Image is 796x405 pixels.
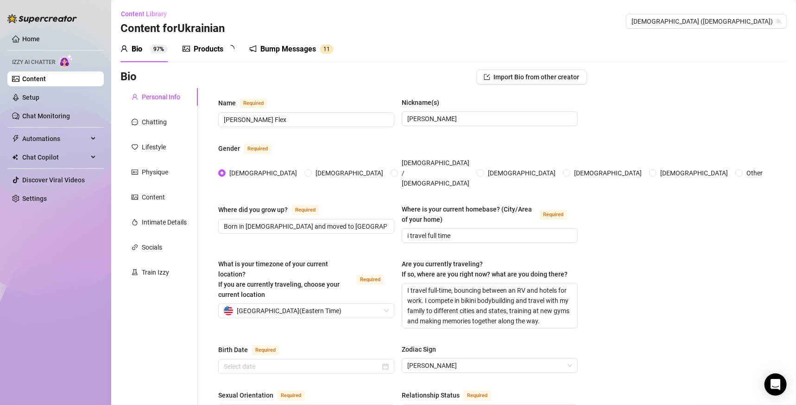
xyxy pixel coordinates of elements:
span: [DEMOGRAPHIC_DATA] [657,168,732,178]
span: Are you currently traveling? If so, where are you right now? what are you doing there? [402,260,568,278]
label: Nickname(s) [402,97,446,108]
div: Where is your current homebase? (City/Area of your home) [402,204,536,225]
span: Automations [22,131,88,146]
span: 1 [327,46,330,52]
div: Socials [142,242,162,252]
div: Physique [142,167,168,177]
div: Bump Messages [260,44,316,55]
button: Content Library [120,6,174,21]
span: [GEOGRAPHIC_DATA] ( Eastern Time ) [237,304,341,318]
span: idcard [132,169,138,175]
span: Import Bio from other creator [494,73,580,81]
img: Chat Copilot [12,154,18,161]
sup: 11 [320,45,334,54]
span: [DEMOGRAPHIC_DATA] [570,168,645,178]
span: thunderbolt [12,135,19,142]
span: Izzy AI Chatter [12,58,55,67]
div: Lifestyle [142,142,166,152]
sup: 97% [150,45,168,54]
label: Birth Date [218,344,290,355]
span: link [132,244,138,251]
span: message [132,119,138,125]
a: Settings [22,195,47,202]
a: Content [22,75,46,83]
label: Where did you grow up? [218,204,329,215]
span: experiment [132,269,138,276]
div: Name [218,98,236,108]
span: [DEMOGRAPHIC_DATA] / [DEMOGRAPHIC_DATA] [398,158,473,188]
div: Where did you grow up? [218,205,288,215]
div: Bio [132,44,142,55]
div: Products [194,44,223,55]
label: Zodiac Sign [402,344,442,354]
span: Required [540,210,568,220]
input: Name [224,115,387,125]
span: Leo [407,359,572,373]
span: user [132,94,138,100]
input: Where is your current homebase? (City/Area of your home) [407,231,570,241]
span: What is your timezone of your current location? If you are currently traveling, choose your curre... [218,260,340,298]
input: Nickname(s) [407,114,570,124]
img: logo-BBDzfeDw.svg [7,14,77,23]
span: picture [183,45,190,52]
div: Birth Date [218,345,248,355]
input: Birth Date [224,361,380,372]
span: Required [252,345,279,355]
span: Required [244,144,272,154]
div: Content [142,192,165,202]
label: Sexual Orientation [218,390,315,401]
span: [DEMOGRAPHIC_DATA] [312,168,387,178]
div: Sexual Orientation [218,390,273,400]
div: Train Izzy [142,267,169,277]
div: Intimate Details [142,217,187,227]
span: Required [240,98,267,109]
button: Import Bio from other creator [476,70,587,84]
a: Setup [22,94,39,101]
input: Where did you grow up? [224,221,387,231]
span: team [776,19,782,24]
div: Zodiac Sign [402,344,436,354]
label: Name [218,97,278,109]
img: AI Chatter [59,54,73,68]
label: Where is your current homebase? (City/Area of your home) [402,204,578,225]
span: loading [227,45,234,52]
span: heart [132,144,138,150]
div: Relationship Status [402,390,460,400]
span: user [120,45,128,52]
span: notification [249,45,257,52]
div: Personal Info [142,92,180,102]
span: [DEMOGRAPHIC_DATA] [226,168,301,178]
span: fire [132,219,138,225]
span: 1 [323,46,327,52]
div: Nickname(s) [402,97,439,108]
span: Required [356,275,384,285]
div: Gender [218,143,240,154]
span: Ukrainian (ukrainianmodel) [632,14,781,28]
span: Content Library [121,10,167,18]
span: Required [291,205,319,215]
span: Chat Copilot [22,150,88,165]
a: Chat Monitoring [22,112,70,120]
span: import [484,74,490,80]
textarea: I travel full-time, bouncing between an RV and hotels for work. I compete in bikini bodybuilding ... [402,283,577,328]
span: Required [277,391,305,401]
label: Gender [218,143,282,154]
a: Home [22,35,40,43]
label: Relationship Status [402,390,501,401]
span: Required [463,391,491,401]
span: [DEMOGRAPHIC_DATA] [484,168,559,178]
img: us [224,306,233,315]
h3: Content for Ukrainian [120,21,225,36]
div: Chatting [142,117,167,127]
div: Open Intercom Messenger [764,373,787,396]
span: Other [743,168,766,178]
h3: Bio [120,70,137,84]
a: Discover Viral Videos [22,176,85,184]
span: picture [132,194,138,200]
